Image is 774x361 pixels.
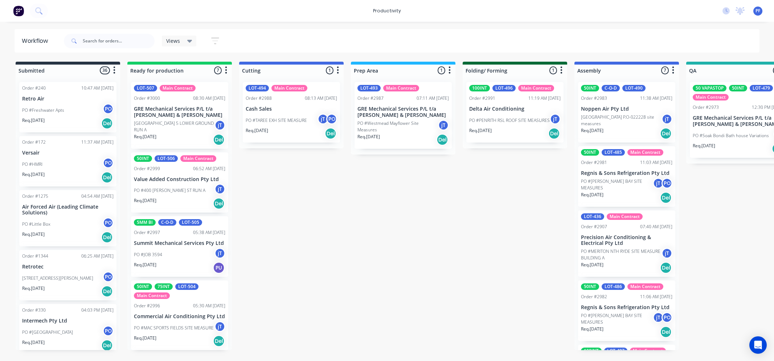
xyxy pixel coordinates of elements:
p: Req. [DATE] [22,339,45,346]
div: 50INT [729,85,747,91]
p: GRE Mechanical Services P/L t/a [PERSON_NAME] & [PERSON_NAME] [357,106,449,118]
div: productivity [369,5,405,16]
p: PO #Soak Bondi Bath house Variations [693,132,769,139]
p: Regnis & Sons Refrigeration Pty Ltd [581,170,672,176]
div: 08:30 AM [DATE] [193,95,225,102]
div: Order #17211:37 AM [DATE]VersairPO #HMRIPOReq.[DATE]Del [19,136,116,186]
p: PO #[GEOGRAPHIC_DATA] [22,329,73,336]
p: Req. [DATE] [22,285,45,292]
p: Req. [DATE] [22,171,45,178]
p: Value Added Construction Pty Ltd [134,176,225,182]
div: Order #2907 [581,223,607,230]
div: C-O-D [602,85,620,91]
div: 11:38 AM [DATE] [640,95,672,102]
p: Req. [DATE] [22,117,45,124]
div: jT [214,120,225,131]
div: 07:40 AM [DATE] [640,223,672,230]
div: 100INTLOT-496Main ContractOrder #299111:19 AM [DATE]Delta Air ConditioningPO #PENRITH RSL ROOF SI... [466,82,564,143]
div: PO [103,271,114,282]
p: Cash Sales [246,106,337,112]
div: 50 VAPASTOP [693,85,726,91]
p: Req. [DATE] [246,127,268,134]
div: 50INT [134,155,152,162]
p: Req. [DATE] [581,127,603,134]
div: 50INTLOT-485Main ContractOrder #298111:03 AM [DATE]Regnis & Sons Refrigeration Pty LtdPO #[PERSON... [578,146,675,207]
p: PO #Little Box [22,221,50,227]
div: Order #1344 [22,253,48,259]
p: PO #[PERSON_NAME] BAY SITE MEASURES [581,312,653,325]
div: Open Intercom Messenger [749,336,767,354]
p: PO #MERITON NTH RYDE SITE MEASURE BUILDING A [581,248,662,261]
div: Del [325,128,336,139]
p: Intermech Pty Ltd [22,318,114,324]
div: Order #3000 [134,95,160,102]
div: 50INTLOT-506Main ContractOrder #299906:52 AM [DATE]Value Added Construction Pty LtdPO #400 [PERSO... [131,152,228,213]
div: LOT-486 [602,283,625,290]
div: Order #33004:03 PM [DATE]Intermech Pty LtdPO #[GEOGRAPHIC_DATA]POReq.[DATE]Del [19,304,116,354]
div: 05:30 AM [DATE] [193,303,225,309]
div: LOT-479 [750,85,773,91]
p: Precision Air Conditioning & Electrical Pty Ltd [581,234,672,247]
div: LOT-485 [602,149,625,156]
p: Commercial Air Conditioning Pty Ltd [134,313,225,320]
div: LOT-507Main ContractOrder #300008:30 AM [DATE]GRE Mechanical Services P/L t/a [PERSON_NAME] & [PE... [131,82,228,149]
div: 50INTC-O-DLOT-490Order #298311:38 AM [DATE]Noppen Air Pty Ltd[GEOGRAPHIC_DATA] P.O-022228 site me... [578,82,675,143]
div: Order #24010:47 AM [DATE]Retro AirPO #Freshwater AptsPOReq.[DATE]Del [19,82,116,132]
div: PO [103,157,114,168]
div: PO [103,325,114,336]
div: Main Contract [160,85,196,91]
div: PU [213,262,225,274]
div: Main Contract [627,149,663,156]
div: Del [213,134,225,145]
div: Order #127504:54 AM [DATE]Air Forced Air (Leading Climate Solutions)PO #Little BoxPOReq.[DATE]Del [19,190,116,247]
div: 50INT75INTLOT-504Main ContractOrder #299605:30 AM [DATE]Commercial Air Conditioning Pty LtdPO #MA... [131,280,228,350]
div: Main Contract [383,85,419,91]
p: Regnis & Sons Refrigeration Pty Ltd [581,304,672,311]
div: Main Contract [134,292,170,299]
div: 50INT [581,85,599,91]
div: 50INT [134,283,152,290]
div: Del [101,118,113,129]
p: Air Forced Air (Leading Climate Solutions) [22,204,114,216]
p: Delta Air Conditioning [469,106,561,112]
div: jT [438,120,449,131]
div: jT [662,248,672,259]
p: Req. [DATE] [134,335,156,341]
div: 50INT [581,149,599,156]
div: jT [214,321,225,332]
div: jT [214,184,225,194]
div: PO [326,114,337,124]
div: LOT-436 [581,213,604,220]
div: jT [662,114,672,124]
p: Noppen Air Pty Ltd [581,106,672,112]
div: Del [213,335,225,347]
div: Order #2973 [693,104,719,111]
div: Order #2999 [134,165,160,172]
p: PO #400 [PERSON_NAME] ST RUN A [134,187,205,194]
p: PO #MAC SPORTS FIELDS SITE MEASURE [134,325,214,331]
div: LOT-505 [179,219,202,226]
div: Workflow [22,37,52,45]
p: GRE Mechanical Services P/L t/a [PERSON_NAME] & [PERSON_NAME] [134,106,225,118]
div: Order #134406:25 AM [DATE]Retrotec[STREET_ADDRESS][PERSON_NAME]POReq.[DATE]Del [19,250,116,300]
div: Del [213,198,225,209]
div: Del [101,231,113,243]
p: Req. [DATE] [134,197,156,204]
div: 08:13 AM [DATE] [305,95,337,102]
div: Order #172 [22,139,46,145]
div: Order #2987 [357,95,384,102]
div: jT [653,178,664,189]
div: Order #2997 [134,229,160,236]
p: [GEOGRAPHIC_DATA] 5 LOWER GROUND RUN A [134,120,214,133]
p: Summit Mechanical Services Pty Ltd [134,240,225,246]
div: LOT-507 [134,85,157,91]
div: Del [660,192,672,204]
p: Req. [DATE] [357,134,380,140]
p: Req. [DATE] [581,326,603,332]
div: LOT-494Main ContractOrder #298808:13 AM [DATE]Cash SalesPO #TAREE EXH SITE MEASUREjTPOReq.[DATE]Del [243,82,340,143]
p: PO #PENRITH RSL ROOF SITE MEASURES [469,117,550,124]
div: 100INT [581,348,602,354]
p: PO #Freshwater Apts [22,107,64,114]
div: jT [653,312,664,323]
p: PO #TAREE EXH SITE MEASURE [246,117,307,124]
